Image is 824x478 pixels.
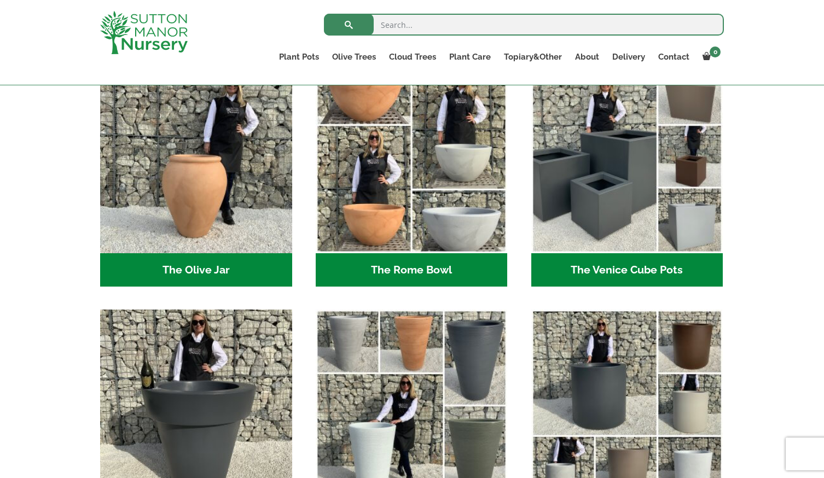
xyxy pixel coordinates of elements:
[100,253,292,287] h2: The Olive Jar
[316,61,508,253] img: The Rome Bowl
[710,46,721,57] span: 0
[316,253,508,287] h2: The Rome Bowl
[696,49,724,65] a: 0
[382,49,443,65] a: Cloud Trees
[100,61,292,253] img: The Olive Jar
[316,61,508,287] a: Visit product category The Rome Bowl
[568,49,606,65] a: About
[531,61,723,287] a: Visit product category The Venice Cube Pots
[652,49,696,65] a: Contact
[326,49,382,65] a: Olive Trees
[324,14,724,36] input: Search...
[531,61,723,253] img: The Venice Cube Pots
[531,253,723,287] h2: The Venice Cube Pots
[100,61,292,287] a: Visit product category The Olive Jar
[606,49,652,65] a: Delivery
[497,49,568,65] a: Topiary&Other
[443,49,497,65] a: Plant Care
[100,11,188,54] img: logo
[272,49,326,65] a: Plant Pots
